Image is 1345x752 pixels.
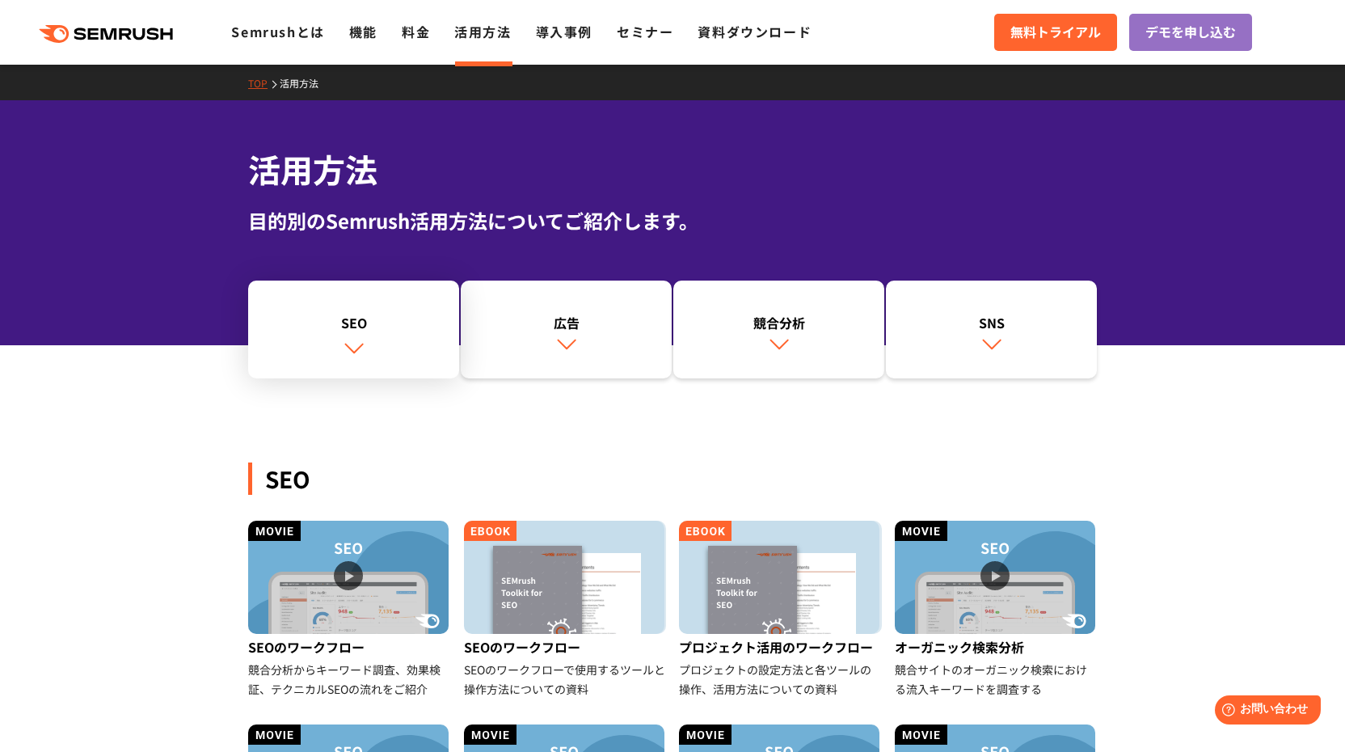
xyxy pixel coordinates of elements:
[248,146,1097,193] h1: 活用方法
[402,22,430,41] a: 料金
[894,313,1089,332] div: SNS
[248,206,1097,235] div: 目的別のSemrush活用方法についてご紹介します。
[248,76,280,90] a: TOP
[536,22,592,41] a: 導入事例
[895,660,1098,699] div: 競合サイトのオーガニック検索における流入キーワードを調査する
[464,660,667,699] div: SEOのワークフローで使用するツールと操作方法についての資料
[256,313,451,332] div: SEO
[994,14,1117,51] a: 無料トライアル
[454,22,511,41] a: 活用方法
[280,76,331,90] a: 活用方法
[1145,22,1236,43] span: デモを申し込む
[464,634,667,660] div: SEOのワークフロー
[349,22,377,41] a: 機能
[1010,22,1101,43] span: 無料トライアル
[679,521,882,699] a: プロジェクト活用のワークフロー プロジェクトの設定方法と各ツールの操作、活用方法についての資料
[248,660,451,699] div: 競合分析からキーワード調査、効果検証、テクニカルSEOの流れをご紹介
[231,22,324,41] a: Semrushとは
[248,634,451,660] div: SEOのワークフロー
[1201,689,1327,734] iframe: Help widget launcher
[679,660,882,699] div: プロジェクトの設定方法と各ツールの操作、活用方法についての資料
[681,313,876,332] div: 競合分析
[895,521,1098,699] a: オーガニック検索分析 競合サイトのオーガニック検索における流入キーワードを調査する
[1129,14,1252,51] a: デモを申し込む
[248,281,459,379] a: SEO
[469,313,664,332] div: 広告
[248,521,451,699] a: SEOのワークフロー 競合分析からキーワード調査、効果検証、テクニカルSEOの流れをご紹介
[673,281,884,379] a: 競合分析
[679,634,882,660] div: プロジェクト活用のワークフロー
[464,521,667,699] a: SEOのワークフロー SEOのワークフローで使用するツールと操作方法についての資料
[461,281,672,379] a: 広告
[895,634,1098,660] div: オーガニック検索分析
[248,463,1097,495] div: SEO
[617,22,673,41] a: セミナー
[886,281,1097,379] a: SNS
[698,22,812,41] a: 資料ダウンロード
